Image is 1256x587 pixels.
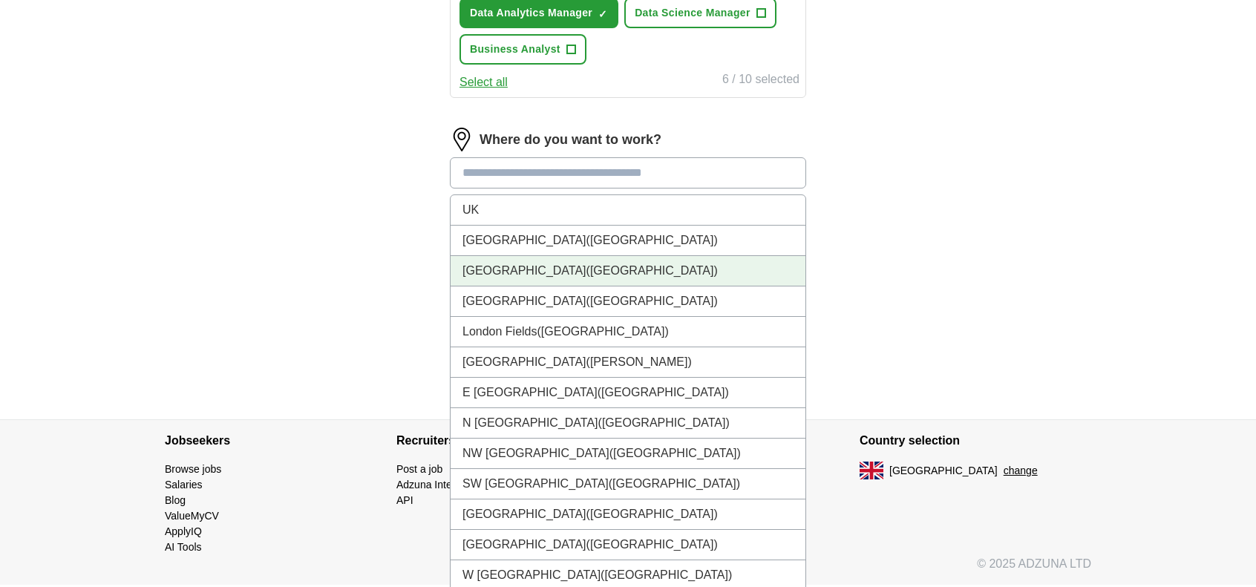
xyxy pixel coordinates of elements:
a: Browse jobs [165,463,221,475]
a: API [396,494,413,506]
li: NW [GEOGRAPHIC_DATA] [451,439,805,469]
div: 6 / 10 selected [722,70,799,91]
li: [GEOGRAPHIC_DATA] [451,286,805,317]
a: Salaries [165,479,203,491]
span: ([GEOGRAPHIC_DATA]) [537,325,669,338]
a: Blog [165,494,186,506]
li: [GEOGRAPHIC_DATA] [451,499,805,530]
img: location.png [450,128,474,151]
div: © 2025 ADZUNA LTD [153,555,1103,585]
span: ✓ [598,8,607,20]
span: ([GEOGRAPHIC_DATA]) [598,386,729,399]
span: Data Science Manager [635,5,750,21]
span: ([GEOGRAPHIC_DATA]) [586,295,718,307]
span: ([GEOGRAPHIC_DATA]) [598,416,730,429]
li: UK [451,195,805,226]
span: [GEOGRAPHIC_DATA] [889,463,998,479]
a: AI Tools [165,541,202,553]
button: Select all [459,73,508,91]
span: ([GEOGRAPHIC_DATA]) [609,477,740,490]
li: London Fields [451,317,805,347]
span: ([GEOGRAPHIC_DATA]) [609,447,741,459]
a: Adzuna Intelligence [396,479,487,491]
li: SW [GEOGRAPHIC_DATA] [451,469,805,499]
span: Business Analyst [470,42,560,57]
span: ([GEOGRAPHIC_DATA]) [586,264,718,277]
a: ValueMyCV [165,510,219,522]
li: [GEOGRAPHIC_DATA] [451,226,805,256]
a: ApplyIQ [165,525,202,537]
span: ([PERSON_NAME]) [586,355,692,368]
span: ([GEOGRAPHIC_DATA]) [586,508,718,520]
span: Data Analytics Manager [470,5,592,21]
span: ([GEOGRAPHIC_DATA]) [601,568,732,581]
li: N [GEOGRAPHIC_DATA] [451,408,805,439]
label: Where do you want to work? [480,130,661,150]
li: [GEOGRAPHIC_DATA] [451,347,805,378]
button: Business Analyst [459,34,586,65]
li: [GEOGRAPHIC_DATA] [451,530,805,560]
span: ([GEOGRAPHIC_DATA]) [586,234,718,246]
span: ([GEOGRAPHIC_DATA]) [586,538,718,551]
h4: Country selection [860,420,1091,462]
li: [GEOGRAPHIC_DATA] [451,256,805,286]
li: E [GEOGRAPHIC_DATA] [451,378,805,408]
a: Post a job [396,463,442,475]
img: UK flag [860,462,883,479]
button: change [1004,463,1038,479]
